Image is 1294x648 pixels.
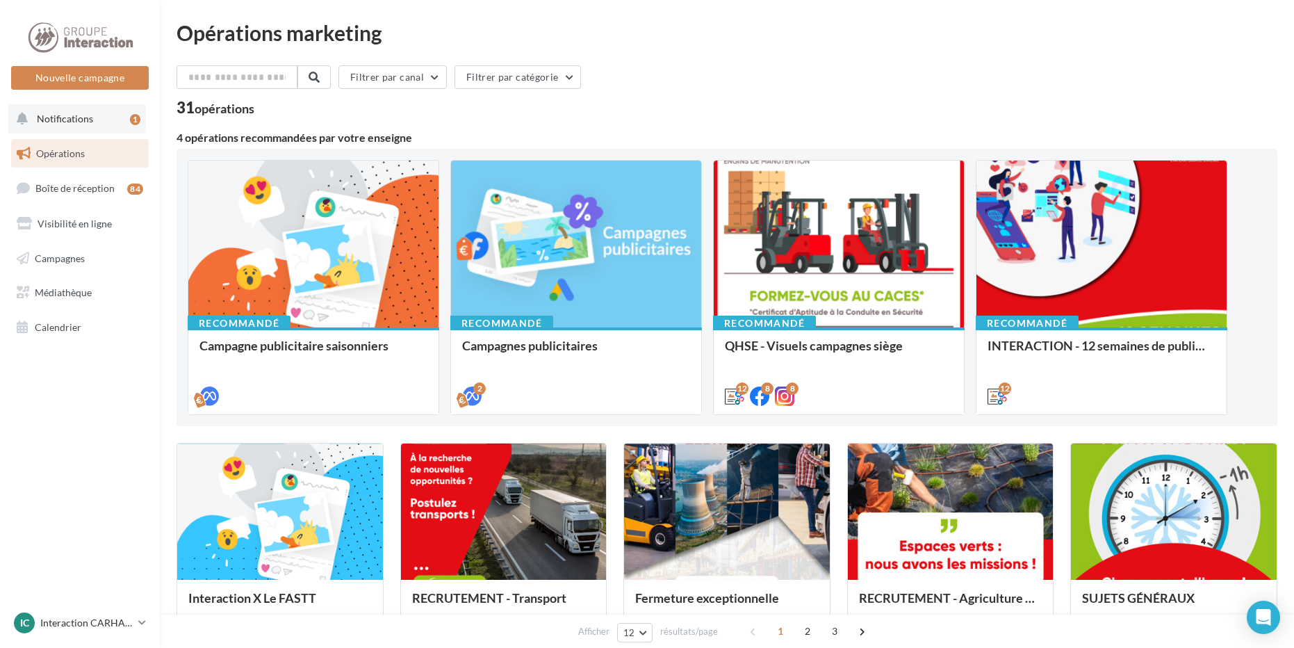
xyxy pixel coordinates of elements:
a: Campagnes [8,244,151,273]
span: Opérations [36,147,85,159]
div: INTERACTION - 12 semaines de publication [988,339,1215,366]
div: opérations [195,102,254,115]
div: RECRUTEMENT - Agriculture / Espaces verts [859,591,1042,619]
div: Open Intercom Messenger [1247,601,1280,634]
button: Notifications 1 [8,104,146,133]
div: Campagne publicitaire saisonniers [199,339,427,366]
button: 12 [617,623,653,642]
a: Boîte de réception84 [8,173,151,203]
div: Campagnes publicitaires [462,339,690,366]
span: Visibilité en ligne [38,218,112,229]
span: résultats/page [660,625,718,638]
span: Calendrier [35,321,81,333]
span: Médiathèque [35,286,92,298]
div: 2 [473,382,486,395]
span: 2 [796,620,819,642]
span: 12 [623,627,635,638]
button: Nouvelle campagne [11,66,149,90]
div: Recommandé [713,316,816,331]
a: Calendrier [8,313,151,342]
span: Campagnes [35,252,85,264]
div: Fermeture exceptionnelle [635,591,819,619]
div: Recommandé [450,316,553,331]
div: QHSE - Visuels campagnes siège [725,339,953,366]
div: RECRUTEMENT - Transport [412,591,596,619]
span: Boîte de réception [35,182,115,194]
div: 8 [761,382,773,395]
div: 84 [127,184,143,195]
button: Filtrer par canal [338,65,447,89]
div: Opérations marketing [177,22,1277,43]
span: IC [20,616,29,630]
div: SUJETS GÉNÉRAUX [1082,591,1266,619]
div: 31 [177,100,254,115]
div: 4 opérations recommandées par votre enseigne [177,132,1277,143]
a: IC Interaction CARHAIX [11,610,149,636]
div: 12 [736,382,748,395]
span: Afficher [578,625,609,638]
span: 1 [769,620,792,642]
a: Opérations [8,139,151,168]
div: 8 [786,382,798,395]
a: Visibilité en ligne [8,209,151,238]
button: Filtrer par catégorie [454,65,581,89]
div: Recommandé [976,316,1079,331]
p: Interaction CARHAIX [40,616,133,630]
div: 12 [999,382,1011,395]
a: Médiathèque [8,278,151,307]
div: 1 [130,114,140,125]
div: Interaction X Le FASTT [188,591,372,619]
span: 3 [824,620,846,642]
span: Notifications [37,113,93,124]
div: Recommandé [188,316,290,331]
